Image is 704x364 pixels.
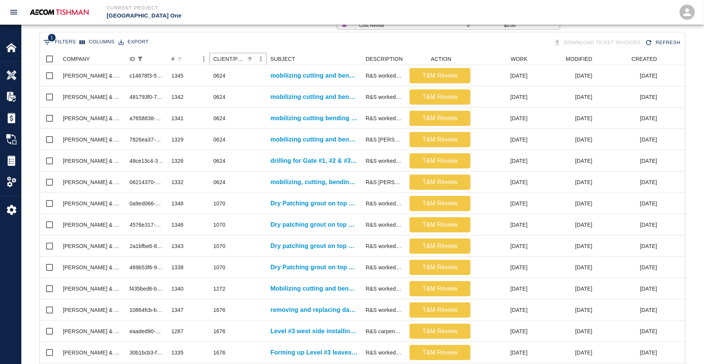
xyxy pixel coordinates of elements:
[413,327,467,336] p: T&M Review
[366,200,402,207] div: R&S worked on Dry Patching grout on top of beams Column line D/13 2nd floor, and L/7 2nd floor. B...
[130,264,164,271] div: 469b53f6-9093-4013-840b-ac080c0e39a0
[213,285,226,292] div: 1272
[48,34,56,41] span: 1
[59,53,126,65] div: COMPANY
[213,157,226,165] div: 0624
[213,114,226,122] div: 0624
[63,53,90,65] div: COMPANY
[130,306,164,314] div: 10864fcb-ba40-4713-93e9-65360d99e6d8
[63,306,122,314] div: Roger & Sons Concrete
[107,11,393,20] p: [GEOGRAPHIC_DATA] One
[171,285,184,292] div: 1340
[213,93,226,101] div: 0624
[130,221,164,229] div: 4576e317-2a6d-4ce9-8a62-1ea64fc24d9b
[270,284,358,293] a: Mobilizing cutting and bending and epoxying slab on grade area #36 man hole cover infill south side.
[270,71,358,80] a: mobilizing cutting and bending rebar for gate #12 stairway leave out infill level #2.5 level #3 a...
[171,306,184,314] div: 1347
[596,321,661,342] div: [DATE]
[413,135,467,144] p: T&M Review
[511,53,528,65] div: WORK
[474,108,531,129] div: [DATE]
[270,135,358,144] a: mobilizing cutting and bending and drilling for gate #1 electrical closet.
[366,306,402,314] div: R&S worked on removing and replacing damaged Styrofoam East Pier Level #2 Gate #2 Breakdown: 1 Ca...
[270,220,358,229] a: Dry patching grout on top of beams getting man [DEMOGRAPHIC_DATA] man lift to 2nd floor and mater...
[474,278,531,299] div: [DATE]
[171,221,184,229] div: 1346
[42,36,78,48] button: Show filters
[531,108,596,129] div: [DATE]
[245,54,255,64] button: Sort
[213,264,226,271] div: 1070
[130,327,164,335] div: eaaded90-ea37-473e-8301-9fcddabb7b5f
[270,199,358,208] a: Dry Patching grout on top of beams Column line D/13 2nd floor, and L/7 2nd floor.
[474,193,531,214] div: [DATE]
[270,327,358,336] a: Level #3 west side installing Styrofoam under the [PERSON_NAME] duck.
[596,299,661,321] div: [DATE]
[171,349,184,356] div: 1335
[213,72,226,79] div: 0624
[474,257,531,278] div: [DATE]
[474,235,531,257] div: [DATE]
[213,327,226,335] div: 1676
[171,53,174,65] div: #
[63,242,122,250] div: Roger & Sons Concrete
[366,327,402,335] div: R&S carpenters worked on Level #3 west side installing Styrofoam under the walker duck. Breakdown...
[413,114,467,123] p: T&M Review
[474,150,531,172] div: [DATE]
[130,72,164,79] div: c14678f3-595c-487b-b583-5d5aa99a81cd
[171,327,184,335] div: 1287
[531,278,596,299] div: [DATE]
[474,129,531,150] div: [DATE]
[130,285,164,292] div: f435bed6-b95e-49c8-99c1-c4805f8e265b
[213,306,226,314] div: 1676
[474,299,531,321] div: [DATE]
[168,53,210,65] div: #
[596,257,661,278] div: [DATE]
[596,342,661,363] div: [DATE]
[666,327,704,364] iframe: Chat Widget
[171,136,184,143] div: 1329
[27,7,91,17] img: AECOM Tishman
[413,263,467,272] p: T&M Review
[213,221,226,229] div: 1070
[63,200,122,207] div: Roger & Sons Concrete
[63,178,122,186] div: Roger & Sons Concrete
[362,53,406,65] div: DESCRIPTION
[135,54,146,64] div: 1 active filter
[130,178,164,186] div: 06214370-110a-4810-b809-58191bd69368
[596,53,661,65] div: CREATED
[413,220,467,229] p: T&M Review
[406,53,474,65] div: ACTION
[135,54,146,64] button: Show filters
[126,53,168,65] div: ID
[596,65,661,86] div: [DATE]
[63,221,122,229] div: Roger & Sons Concrete
[474,65,531,86] div: [DATE]
[270,178,358,187] a: mobilizing, cutting, bending, and drilling for level #2 gate #2, #3, #4 electrical conduit infill.
[552,36,644,49] div: Tickets download in groups of 15
[366,72,402,79] div: R&S worked on mobilizing cutting and bending rebar for gate #12 stairway leave out infill level #...
[213,136,226,143] div: 0624
[366,178,402,186] div: R&S lathers worked on mobilizing, cutting, bending, and drilling for level #2 gate #2, #3, #4 ele...
[171,93,184,101] div: 1342
[474,172,531,193] div: [DATE]
[63,114,122,122] div: Roger & Sons Concrete
[5,3,23,21] button: open drawer
[130,114,164,122] div: a7658838-4481-4ae4-a914-fa558a9c05f3
[413,71,467,80] p: T&M Review
[566,53,592,65] div: MODIFIED
[366,136,402,143] div: R&S lathers worked on mobilizing, cutting, bending, and drilling for gate #1 electrical closet. B...
[63,93,122,101] div: Roger & Sons Concrete
[596,129,661,150] div: [DATE]
[596,235,661,257] div: [DATE]
[366,157,402,165] div: R&S worked on drilling for Gate #1, #2 & #3- L#2 elec. closet conduit leave outs and HHS4/L3- #L/...
[107,5,393,11] p: Current Project
[596,86,661,108] div: [DATE]
[63,72,122,79] div: Roger & Sons Concrete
